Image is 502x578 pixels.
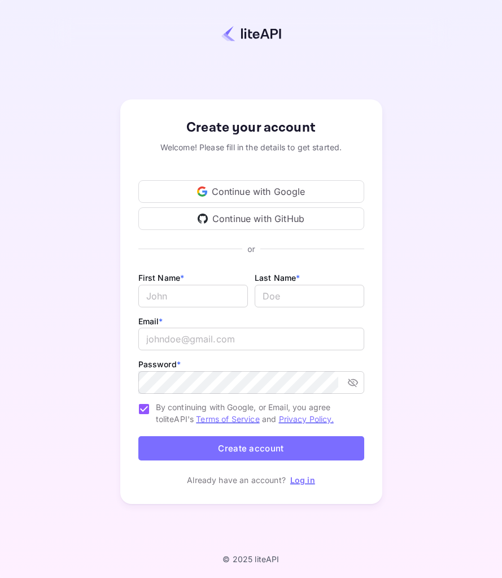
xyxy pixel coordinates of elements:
button: toggle password visibility [343,372,363,393]
a: Privacy Policy. [279,414,334,424]
label: First Name [138,273,185,283]
a: Terms of Service [196,414,259,424]
p: Already have an account? [187,474,286,486]
a: Log in [290,475,315,485]
p: © 2025 liteAPI [222,554,279,564]
button: Create account [138,436,364,460]
div: Continue with GitHub [138,207,364,230]
img: liteapi [221,25,281,42]
span: By continuing with Google, or Email, you agree to liteAPI's and [156,401,355,425]
input: John [138,285,248,307]
input: Doe [255,285,364,307]
div: Create your account [138,118,364,138]
input: johndoe@gmail.com [138,328,364,350]
div: Welcome! Please fill in the details to get started. [138,141,364,153]
label: Email [138,316,163,326]
div: Continue with Google [138,180,364,203]
label: Password [138,359,181,369]
label: Last Name [255,273,300,283]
